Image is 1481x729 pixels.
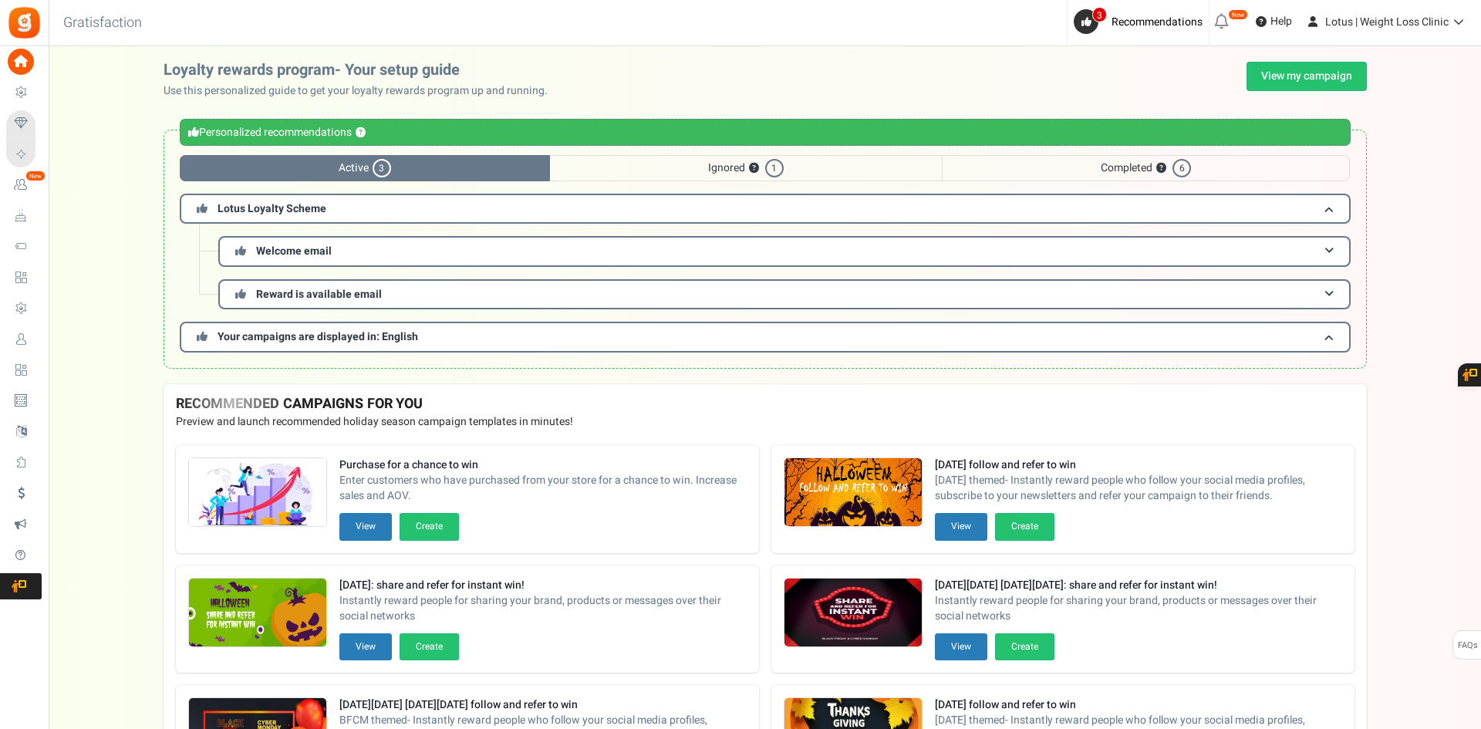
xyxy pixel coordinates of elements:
p: Use this personalized guide to get your loyalty rewards program up and running. [164,83,560,99]
button: View [339,633,392,660]
img: Recommended Campaigns [189,458,326,528]
span: 6 [1172,159,1191,177]
button: Create [995,513,1054,540]
strong: [DATE]: share and refer for instant win! [339,578,747,593]
span: Welcome email [256,243,332,259]
span: Instantly reward people for sharing your brand, products or messages over their social networks [935,593,1342,624]
img: Gratisfaction [7,5,42,40]
span: Recommendations [1112,14,1203,30]
span: Lotus Loyalty Scheme [218,201,326,217]
button: ? [1156,164,1166,174]
img: Recommended Campaigns [784,458,922,528]
button: Create [995,633,1054,660]
span: Instantly reward people for sharing your brand, products or messages over their social networks [339,593,747,624]
strong: [DATE][DATE] [DATE][DATE] follow and refer to win [339,697,747,713]
button: ? [356,128,366,138]
span: Reward is available email [256,286,382,302]
span: 3 [1092,7,1107,22]
button: View [935,633,987,660]
div: Personalized recommendations [180,119,1351,146]
strong: [DATE][DATE] [DATE][DATE]: share and refer for instant win! [935,578,1342,593]
span: 1 [765,159,784,177]
button: Create [400,513,459,540]
span: Your campaigns are displayed in: English [218,329,418,345]
a: Help [1250,9,1298,34]
p: Preview and launch recommended holiday season campaign templates in minutes! [176,414,1354,430]
h3: Gratisfaction [46,8,159,39]
span: Completed [942,155,1350,181]
button: Create [400,633,459,660]
h2: Loyalty rewards program- Your setup guide [164,62,560,79]
a: New [6,172,42,198]
button: ? [749,164,759,174]
img: Recommended Campaigns [784,579,922,648]
button: View [339,513,392,540]
span: FAQs [1457,631,1478,660]
span: Active [180,155,550,181]
span: Lotus | Weight Loss Clinic [1325,14,1449,30]
a: View my campaign [1247,62,1367,91]
strong: Purchase for a chance to win [339,457,747,473]
strong: [DATE] follow and refer to win [935,457,1342,473]
em: New [1228,9,1248,20]
h4: RECOMMENDED CAMPAIGNS FOR YOU [176,397,1354,412]
span: [DATE] themed- Instantly reward people who follow your social media profiles, subscribe to your n... [935,473,1342,504]
span: Help [1267,14,1292,29]
span: Ignored [550,155,942,181]
a: 3 Recommendations [1074,9,1209,34]
em: New [25,170,46,181]
strong: [DATE] follow and refer to win [935,697,1342,713]
button: View [935,513,987,540]
img: Recommended Campaigns [189,579,326,648]
span: Enter customers who have purchased from your store for a chance to win. Increase sales and AOV. [339,473,747,504]
span: 3 [373,159,391,177]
